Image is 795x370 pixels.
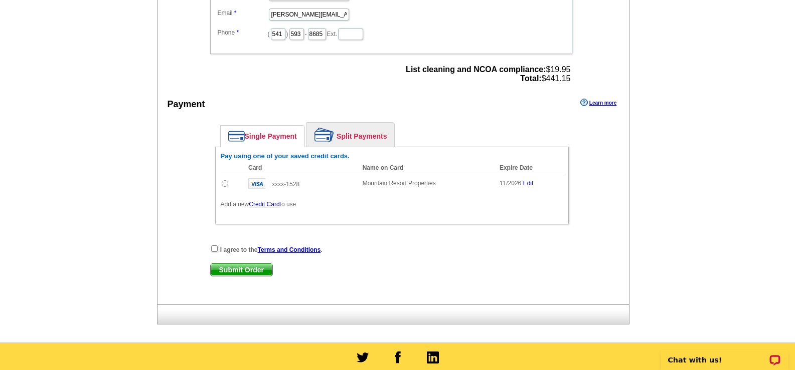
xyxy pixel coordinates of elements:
img: single-payment.png [228,131,245,142]
th: Name on Card [358,163,495,173]
img: visa.gif [248,178,265,189]
a: Terms and Conditions [258,246,321,253]
label: Email [218,9,268,18]
span: Submit Order [211,264,272,276]
a: Edit [523,180,534,187]
strong: I agree to the . [220,246,323,253]
iframe: LiveChat chat widget [654,338,795,370]
strong: Total: [520,74,541,83]
dd: ( ) - Ext. [215,26,567,41]
div: Payment [168,98,205,111]
span: 11/2026 [500,180,521,187]
strong: List cleaning and NCOA compliance: [406,65,546,74]
th: Card [243,163,358,173]
img: split-payment.png [314,128,334,142]
label: Phone [218,28,268,37]
a: Single Payment [221,126,304,147]
span: xxxx-1528 [272,181,299,188]
th: Expire Date [495,163,563,173]
a: Credit Card [249,201,279,208]
h6: Pay using one of your saved credit cards. [221,152,563,160]
a: Learn more [580,99,616,107]
span: Mountain Resort Properties [363,180,436,187]
span: $19.95 $441.15 [406,65,570,83]
p: Add a new to use [221,200,563,209]
a: Split Payments [307,123,394,147]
